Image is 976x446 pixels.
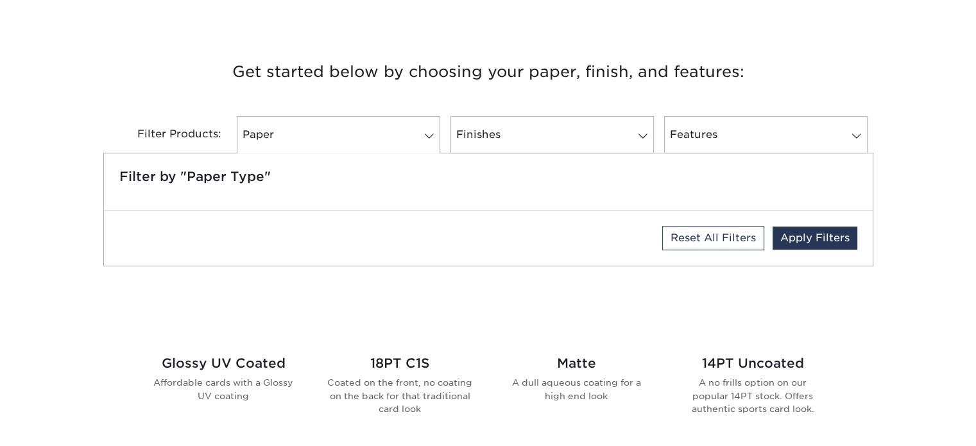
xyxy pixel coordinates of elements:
[151,376,296,402] p: Affordable cards with a Glossy UV coating
[664,116,868,153] a: Features
[151,356,296,371] h2: Glossy UV Coated
[680,376,826,415] p: A no frills option on our popular 14PT stock. Offers authentic sports card look.
[327,200,473,345] img: 18PT C1S Trading Cards
[119,169,857,184] h5: Filter by "Paper Type"
[680,356,826,371] h2: 14PT Uncoated
[151,200,296,345] img: Glossy UV Coated Trading Cards
[680,200,826,436] a: 14PT Uncoated Trading Cards 14PT Uncoated A no frills option on our popular 14PT stock. Offers au...
[151,200,296,436] a: Glossy UV Coated Trading Cards Glossy UV Coated Affordable cards with a Glossy UV coating
[327,376,473,415] p: Coated on the front, no coating on the back for that traditional card look
[504,356,649,371] h2: Matte
[504,376,649,402] p: A dull aqueous coating for a high end look
[327,200,473,436] a: 18PT C1S Trading Cards 18PT C1S Coated on the front, no coating on the back for that traditional ...
[103,116,232,153] div: Filter Products:
[504,200,649,345] img: Matte Trading Cards
[504,200,649,436] a: Matte Trading Cards Matte A dull aqueous coating for a high end look
[680,200,826,345] img: 14PT Uncoated Trading Cards
[327,356,473,371] h2: 18PT C1S
[450,116,654,153] a: Finishes
[237,116,440,153] a: Paper
[662,226,764,250] a: Reset All Filters
[113,43,864,101] h3: Get started below by choosing your paper, finish, and features:
[773,227,857,250] a: Apply Filters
